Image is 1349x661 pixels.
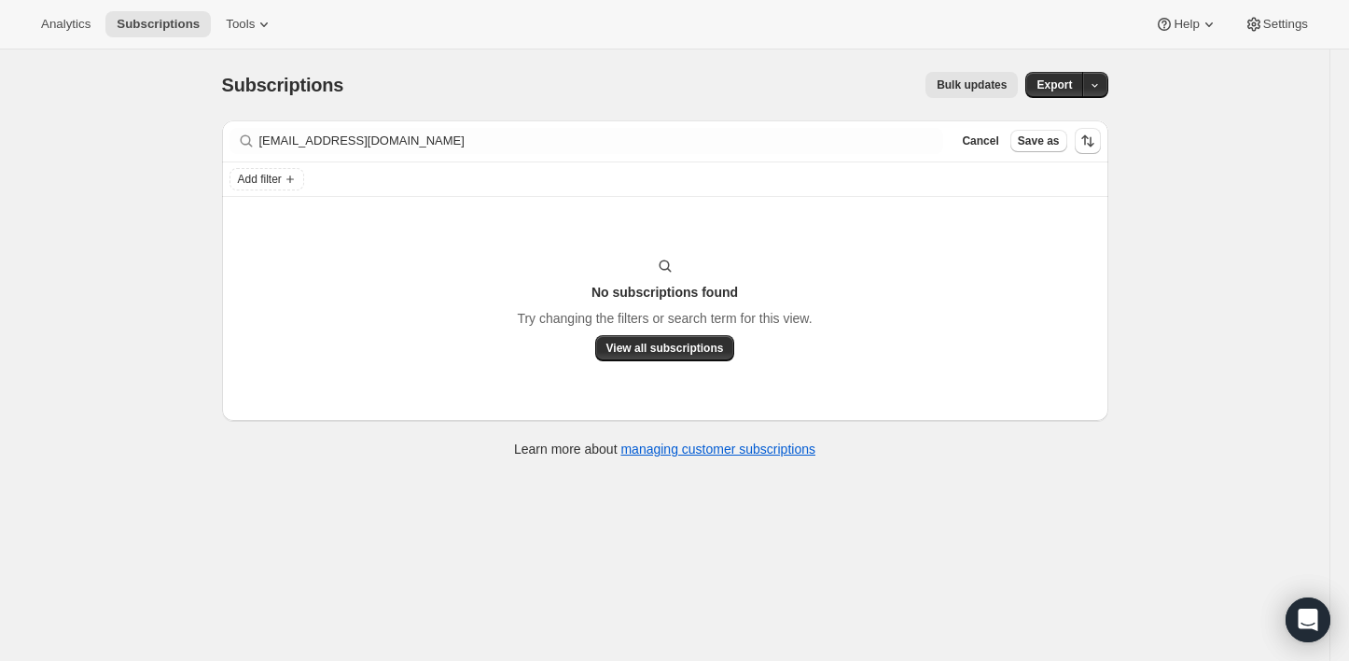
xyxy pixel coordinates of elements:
[229,168,304,190] button: Add filter
[514,440,815,458] p: Learn more about
[222,75,344,95] span: Subscriptions
[259,128,944,154] input: Filter subscribers
[1286,598,1330,642] div: Open Intercom Messenger
[117,17,200,32] span: Subscriptions
[620,442,815,457] a: managing customer subscriptions
[937,77,1007,92] span: Bulk updates
[1075,128,1101,154] button: Sort the results
[1018,134,1060,148] span: Save as
[591,283,738,302] h3: No subscriptions found
[1025,72,1083,98] button: Export
[1233,11,1319,37] button: Settings
[962,134,998,148] span: Cancel
[1174,17,1199,32] span: Help
[606,341,724,356] span: View all subscriptions
[1036,77,1072,92] span: Export
[1263,17,1308,32] span: Settings
[215,11,285,37] button: Tools
[954,130,1006,152] button: Cancel
[517,309,812,328] p: Try changing the filters or search term for this view.
[105,11,211,37] button: Subscriptions
[595,335,735,361] button: View all subscriptions
[1010,130,1067,152] button: Save as
[41,17,90,32] span: Analytics
[925,72,1018,98] button: Bulk updates
[238,172,282,187] span: Add filter
[1144,11,1229,37] button: Help
[226,17,255,32] span: Tools
[30,11,102,37] button: Analytics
